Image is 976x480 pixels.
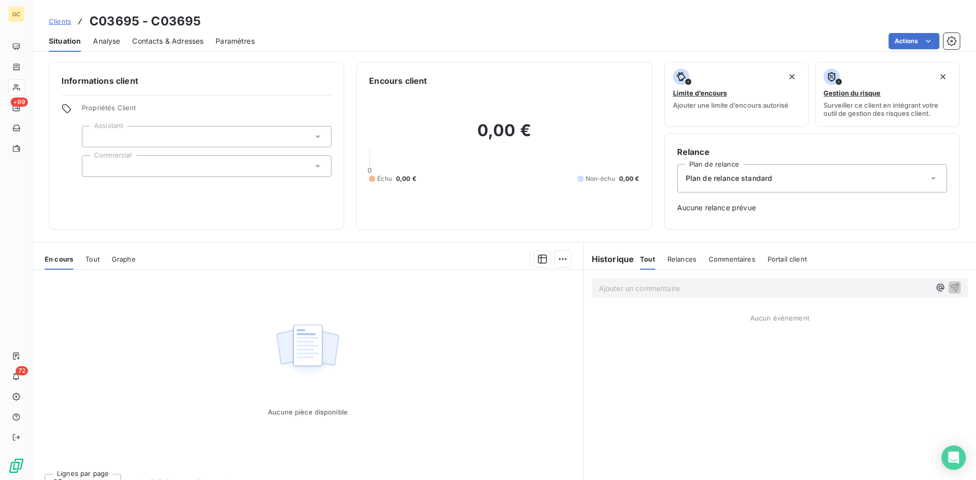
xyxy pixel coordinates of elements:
input: Ajouter une valeur [90,132,99,141]
h2: 0,00 € [369,120,639,151]
h3: C03695 - C03695 [89,12,201,30]
span: Analyse [93,36,120,46]
span: Tout [640,255,655,263]
span: Paramètres [216,36,255,46]
span: Commentaires [709,255,755,263]
h6: Relance [677,146,947,158]
span: En cours [45,255,73,263]
span: 0,00 € [619,174,639,183]
div: GC [8,6,24,22]
button: Limite d’encoursAjouter une limite d’encours autorisé [664,62,809,127]
span: Tout [85,255,100,263]
img: Empty state [275,319,340,382]
h6: Encours client [369,75,427,87]
img: Logo LeanPay [8,458,24,474]
span: +99 [11,98,28,107]
span: Contacts & Adresses [132,36,203,46]
input: Ajouter une valeur [90,162,99,171]
span: 72 [16,366,28,375]
span: Clients [49,17,71,25]
span: Limite d’encours [673,89,727,97]
span: Plan de relance standard [686,173,773,183]
span: Portail client [768,255,807,263]
span: Aucune pièce disponible [268,408,348,416]
h6: Informations client [62,75,331,87]
span: Gestion du risque [823,89,880,97]
a: Clients [49,16,71,26]
span: Aucun évènement [750,314,809,322]
span: Surveiller ce client en intégrant votre outil de gestion des risques client. [823,101,951,117]
div: Open Intercom Messenger [941,445,966,470]
span: Ajouter une limite d’encours autorisé [673,101,788,109]
span: Relances [667,255,696,263]
span: 0 [368,166,372,174]
span: Propriétés Client [82,104,331,118]
span: Aucune relance prévue [677,203,947,213]
h6: Historique [584,253,634,265]
span: Graphe [112,255,136,263]
button: Actions [889,33,939,49]
span: Situation [49,36,81,46]
span: Échu [377,174,392,183]
span: Non-échu [586,174,615,183]
span: 0,00 € [396,174,416,183]
button: Gestion du risqueSurveiller ce client en intégrant votre outil de gestion des risques client. [815,62,960,127]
